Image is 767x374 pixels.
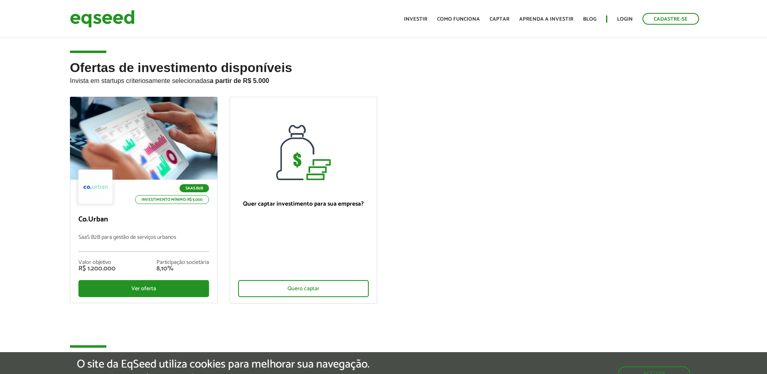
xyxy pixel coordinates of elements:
[238,280,369,297] div: Quero captar
[77,358,370,371] h5: O site da EqSeed utiliza cookies para melhorar sua navegação.
[156,266,209,272] div: 8,10%
[583,17,596,22] a: Blog
[617,17,633,22] a: Login
[78,266,116,272] div: R$ 1.200.000
[78,234,209,252] p: SaaS B2B para gestão de serviços urbanos
[490,17,509,22] a: Captar
[642,13,699,25] a: Cadastre-se
[519,17,573,22] a: Aprenda a investir
[437,17,480,22] a: Como funciona
[78,215,209,224] p: Co.Urban
[78,280,209,297] div: Ver oferta
[238,200,369,208] p: Quer captar investimento para sua empresa?
[70,8,135,30] img: EqSeed
[180,184,209,192] p: SaaS B2B
[70,97,218,303] a: SaaS B2B Investimento mínimo: R$ 5.000 Co.Urban SaaS B2B para gestão de serviços urbanos Valor ob...
[70,61,697,97] h2: Ofertas de investimento disponíveis
[70,75,697,85] p: Invista em startups criteriosamente selecionadas
[210,77,269,84] strong: a partir de R$ 5.000
[78,260,116,266] div: Valor objetivo
[230,97,377,304] a: Quer captar investimento para sua empresa? Quero captar
[404,17,427,22] a: Investir
[156,260,209,266] div: Participação societária
[135,195,209,204] p: Investimento mínimo: R$ 5.000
